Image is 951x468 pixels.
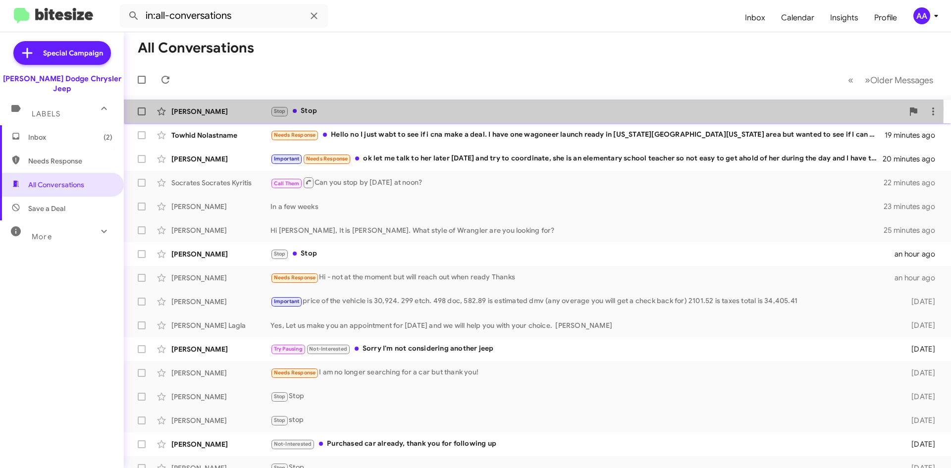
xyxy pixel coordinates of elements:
div: 19 minutes ago [885,130,943,140]
div: Stop [270,391,896,402]
span: Not-Interested [309,346,347,352]
span: Stop [274,417,286,423]
div: 25 minutes ago [884,225,943,235]
div: [PERSON_NAME] [171,344,270,354]
div: In a few weeks [270,202,884,211]
div: price of the vehicle is 30,924. 299 etch. 498 doc, 582.89 is estimated dmv (any overage you will ... [270,296,896,307]
div: [DATE] [896,439,943,449]
span: All Conversations [28,180,84,190]
span: » [865,74,870,86]
span: (2) [104,132,112,142]
div: [PERSON_NAME] [171,106,270,116]
div: [PERSON_NAME] [171,416,270,425]
input: Search [120,4,328,28]
div: [PERSON_NAME] [171,249,270,259]
button: Previous [842,70,859,90]
div: [PERSON_NAME] [171,439,270,449]
div: Stop [270,105,903,117]
div: 22 minutes ago [884,178,943,188]
div: [DATE] [896,368,943,378]
div: Towhid Nolastname [171,130,270,140]
span: Special Campaign [43,48,103,58]
span: Needs Response [274,274,316,281]
div: ok let me talk to her later [DATE] and try to coordinate, she is an elementary school teacher so ... [270,153,884,164]
div: Hi [PERSON_NAME], It is [PERSON_NAME]. What style of Wrangler are you looking for? [270,225,884,235]
span: Important [274,156,300,162]
span: Labels [32,109,60,118]
span: Older Messages [870,75,933,86]
div: I am no longer searching for a car but thank you! [270,367,896,378]
button: AA [905,7,940,24]
div: Purchased car already, thank you for following up [270,438,896,450]
div: 23 minutes ago [884,202,943,211]
span: Not-Interested [274,441,312,447]
span: Save a Deal [28,204,65,213]
div: [PERSON_NAME] [171,154,270,164]
div: 20 minutes ago [884,154,943,164]
span: « [848,74,853,86]
div: [PERSON_NAME] Lagla [171,320,270,330]
div: [DATE] [896,297,943,307]
span: Try Pausing [274,346,303,352]
span: Needs Response [306,156,348,162]
span: More [32,232,52,241]
div: [DATE] [896,416,943,425]
span: Call Them [274,180,300,187]
a: Inbox [737,3,773,32]
div: [DATE] [896,344,943,354]
span: Inbox [28,132,112,142]
span: Important [274,298,300,305]
a: Special Campaign [13,41,111,65]
button: Next [859,70,939,90]
div: Hello no I just wabt to see if i cna make a deal. I have one wagoneer launch ready in [US_STATE][... [270,129,885,141]
a: Profile [866,3,905,32]
span: Needs Response [28,156,112,166]
div: Hi - not at the moment but will reach out when ready Thanks [270,272,895,283]
span: Needs Response [274,369,316,376]
div: stop [270,415,896,426]
div: [DATE] [896,392,943,402]
div: [PERSON_NAME] [171,202,270,211]
div: Can you stop by [DATE] at noon? [270,176,884,189]
div: Sorry I'm not considering another jeep [270,343,896,355]
a: Calendar [773,3,822,32]
div: [DATE] [896,320,943,330]
div: [PERSON_NAME] [171,392,270,402]
span: Stop [274,251,286,257]
div: [PERSON_NAME] [171,273,270,283]
div: an hour ago [895,273,943,283]
div: Yes, Let us make you an appointment for [DATE] and we will help you with your choice. [PERSON_NAME] [270,320,896,330]
div: [PERSON_NAME] [171,297,270,307]
span: Stop [274,393,286,400]
h1: All Conversations [138,40,254,56]
div: AA [913,7,930,24]
div: Stop [270,248,895,260]
div: [PERSON_NAME] [171,225,270,235]
span: Needs Response [274,132,316,138]
div: an hour ago [895,249,943,259]
a: Insights [822,3,866,32]
span: Stop [274,108,286,114]
div: Socrates Socrates Kyritis [171,178,270,188]
nav: Page navigation example [843,70,939,90]
div: [PERSON_NAME] [171,368,270,378]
